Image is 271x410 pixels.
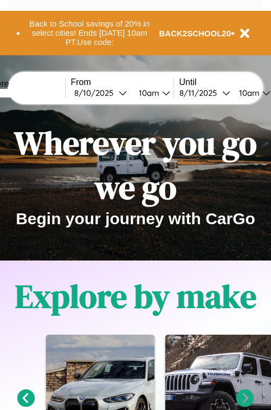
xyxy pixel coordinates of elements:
h1: Explore by make [15,274,256,318]
label: From [71,77,173,87]
div: 10am [133,88,162,98]
div: 8 / 10 / 2025 [74,88,119,98]
div: 8 / 11 / 2025 [179,88,222,98]
b: BACK2SCHOOL20 [159,29,231,38]
button: 8/10/2025 [71,87,130,99]
div: 10am [234,88,262,98]
button: 10am [130,87,173,99]
button: Back to School savings of 20% in select cities! Ends [DATE] 10am PT.Use code: [20,16,159,50]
